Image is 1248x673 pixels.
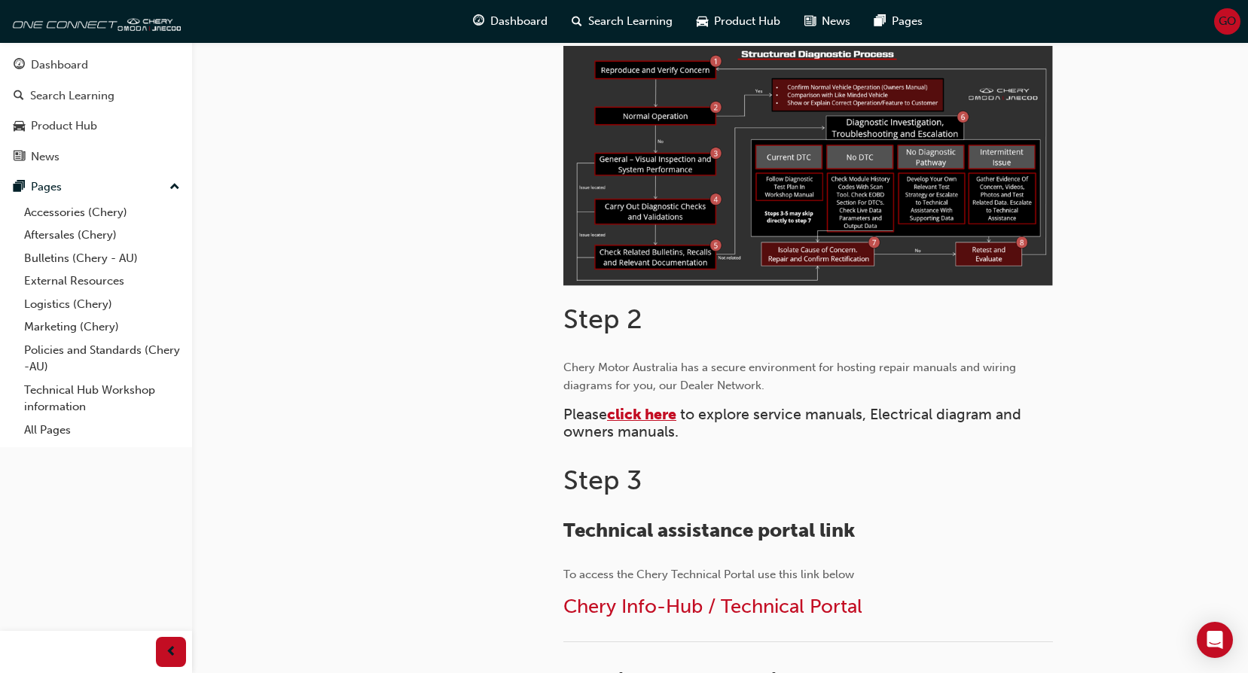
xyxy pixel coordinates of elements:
a: guage-iconDashboard [461,6,560,37]
span: news-icon [14,151,25,164]
span: To access the Chery Technical Portal use this link below [563,568,854,581]
a: News [6,143,186,171]
a: Chery Info-Hub / Technical Portal [563,595,862,618]
span: Pages [892,13,923,30]
a: Product Hub [6,112,186,140]
span: car-icon [14,120,25,133]
span: search-icon [14,90,24,103]
button: GO [1214,8,1240,35]
span: guage-icon [14,59,25,72]
a: Marketing (Chery) [18,315,186,339]
div: Open Intercom Messenger [1197,622,1233,658]
span: Step 3 [563,464,642,496]
a: pages-iconPages [862,6,935,37]
a: External Resources [18,270,186,293]
a: Accessories (Chery) [18,201,186,224]
div: Product Hub [31,117,97,135]
span: News [822,13,850,30]
a: Bulletins (Chery - AU) [18,247,186,270]
span: Technical assistance portal link [563,519,855,542]
span: Chery Motor Australia has a secure environment for hosting repair manuals and wiring diagrams for... [563,361,1019,392]
a: Logistics (Chery) [18,293,186,316]
span: pages-icon [874,12,886,31]
span: pages-icon [14,181,25,194]
span: Product Hub [714,13,780,30]
a: news-iconNews [792,6,862,37]
div: Search Learning [30,87,114,105]
a: Policies and Standards (Chery -AU) [18,339,186,379]
span: Please [563,406,607,423]
span: Search Learning [588,13,673,30]
span: Dashboard [490,13,548,30]
a: click here [607,406,676,423]
a: Dashboard [6,51,186,79]
span: news-icon [804,12,816,31]
a: Technical Hub Workshop information [18,379,186,419]
span: search-icon [572,12,582,31]
span: guage-icon [473,12,484,31]
a: Search Learning [6,82,186,110]
button: Pages [6,173,186,201]
button: DashboardSearch LearningProduct HubNews [6,48,186,173]
span: GO [1219,13,1236,30]
a: Aftersales (Chery) [18,224,186,247]
div: News [31,148,60,166]
span: Step 2 [563,303,642,335]
span: car-icon [697,12,708,31]
a: car-iconProduct Hub [685,6,792,37]
a: All Pages [18,419,186,442]
span: up-icon [169,178,180,197]
div: Dashboard [31,56,88,74]
span: to explore service manuals, Electrical diagram and owners manuals. [563,406,1025,440]
a: search-iconSearch Learning [560,6,685,37]
img: oneconnect [8,6,181,36]
div: Pages [31,178,62,196]
span: prev-icon [166,643,177,662]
